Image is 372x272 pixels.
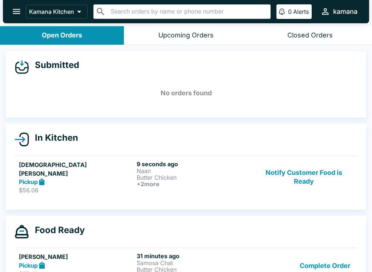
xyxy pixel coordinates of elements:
div: kamana [333,7,357,16]
h6: 9 seconds ago [137,160,251,168]
p: Butter Chicken [137,174,251,181]
p: Alerts [293,8,309,15]
div: Open Orders [42,31,82,40]
p: Naan [137,168,251,174]
h5: [PERSON_NAME] [19,252,134,261]
button: open drawer [7,2,26,21]
h5: No orders found [15,80,357,106]
h4: In Kitchen [29,132,78,143]
strong: Pickup [19,178,38,185]
h4: Food Ready [29,225,85,236]
div: Upcoming Orders [158,31,214,40]
strong: Pickup [19,262,38,269]
p: $56.06 [19,187,134,194]
button: Notify Customer Food is Ready [255,160,353,194]
h4: Submitted [29,60,79,71]
button: kamana [318,4,360,19]
div: Closed Orders [287,31,333,40]
button: Kamana Kitchen [26,5,88,19]
h5: [DEMOGRAPHIC_DATA][PERSON_NAME] [19,160,134,178]
p: Kamana Kitchen [29,8,74,15]
h6: 31 minutes ago [137,252,251,260]
p: Samosa Chat [137,260,251,266]
p: 0 [288,8,292,15]
a: [DEMOGRAPHIC_DATA][PERSON_NAME]Pickup$56.069 seconds agoNaanButter Chicken+2moreNotify Customer F... [15,156,357,199]
h6: + 2 more [137,181,251,187]
input: Search orders by name or phone number [109,7,267,17]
